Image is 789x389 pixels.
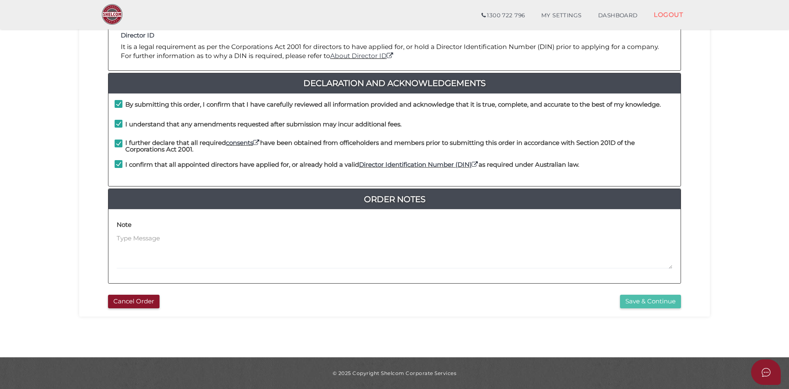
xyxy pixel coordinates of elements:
[117,221,131,228] h4: Note
[330,52,394,60] a: About Director ID
[85,370,704,377] div: © 2025 Copyright Shelcom Corporate Services
[226,139,260,147] a: consents
[473,7,533,24] a: 1300 722 796
[121,42,668,61] p: It is a legal requirement as per the Corporations Act 2001 for directors to have applied for, or ...
[533,7,590,24] a: MY SETTINGS
[646,6,691,23] a: LOGOUT
[108,77,681,90] a: Declaration And Acknowledgements
[125,140,674,153] h4: I further declare that all required have been obtained from officeholders and members prior to su...
[125,101,661,108] h4: By submitting this order, I confirm that I have carefully reviewed all information provided and a...
[125,121,402,128] h4: I understand that any amendments requested after submission may incur additional fees.
[751,359,781,385] button: Open asap
[590,7,646,24] a: DASHBOARD
[620,295,681,308] button: Save & Continue
[108,193,681,206] a: Order Notes
[108,295,160,308] button: Cancel Order
[125,161,579,168] h4: I confirm that all appointed directors have applied for, or already hold a valid as required unde...
[121,32,668,39] h4: Director ID
[359,161,479,168] a: Director Identification Number (DIN)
